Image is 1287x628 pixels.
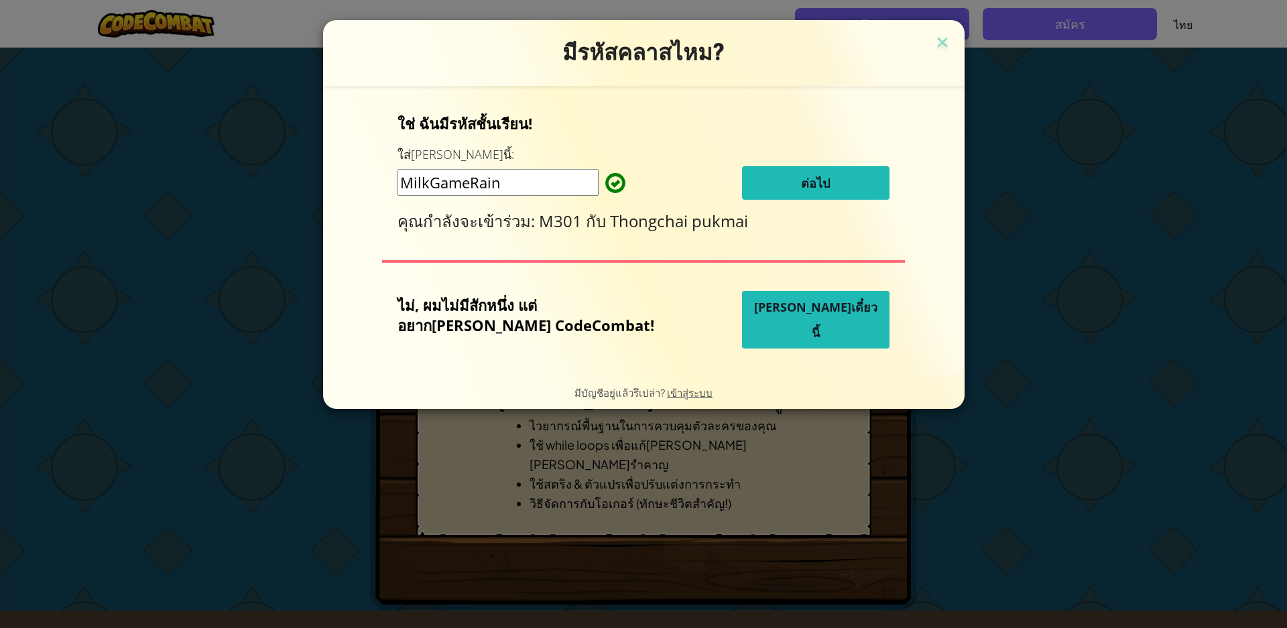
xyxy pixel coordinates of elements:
span: มีรหัสคลาสไหม? [562,39,725,66]
button: [PERSON_NAME]เดี๋ยวนี้ [742,291,890,349]
span: ต่อไป [801,175,830,191]
a: เข้าสู่ระบบ [667,386,713,399]
button: ต่อไป [742,166,890,200]
span: คุณกำลังจะเข้าร่วม: [397,210,539,232]
img: close icon [934,34,951,54]
label: ใส่[PERSON_NAME]นี้: [397,146,514,163]
span: มีบัญชีอยู่แล้วรึเปล่า? [574,386,667,399]
span: Thongchai pukmai [610,210,748,232]
p: ไม่, ผมไม่มีสักหนึ่ง แต่อยาก[PERSON_NAME] CodeCombat! [397,295,675,335]
span: กับ [586,210,610,232]
p: ใช่ ฉันมีรหัสชั้นเรียน! [397,113,890,133]
span: M301 [539,210,586,232]
span: [PERSON_NAME]เดี๋ยวนี้ [754,299,877,340]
